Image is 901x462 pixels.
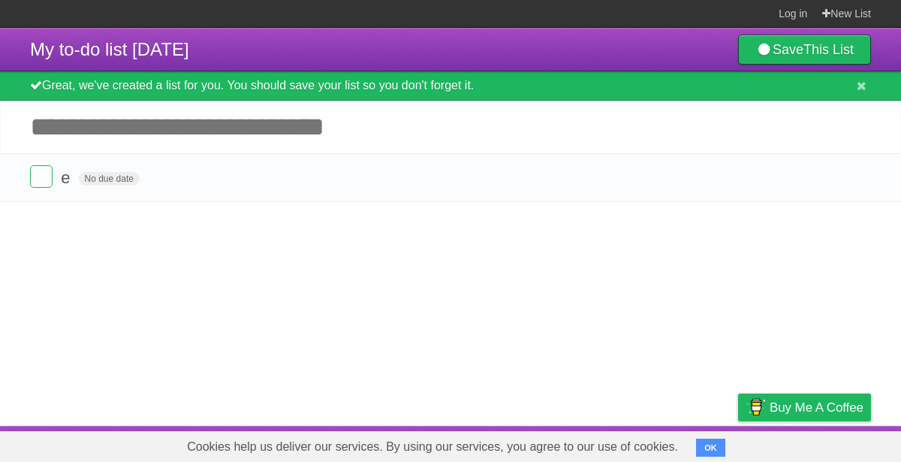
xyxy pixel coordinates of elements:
span: Cookies help us deliver our services. By using our services, you agree to our use of cookies. [172,432,693,462]
img: Buy me a coffee [746,394,766,420]
a: Buy me a coffee [738,394,871,421]
b: This List [803,42,854,57]
span: Buy me a coffee [770,394,863,421]
a: SaveThis List [738,35,871,65]
a: Suggest a feature [776,430,871,458]
a: Privacy [719,430,758,458]
a: Developers [588,430,649,458]
a: About [538,430,570,458]
span: No due date [79,172,140,186]
button: OK [696,439,725,457]
span: My to-do list [DATE] [30,39,189,59]
label: Done [30,165,53,188]
span: e [61,168,74,187]
a: Terms [667,430,701,458]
